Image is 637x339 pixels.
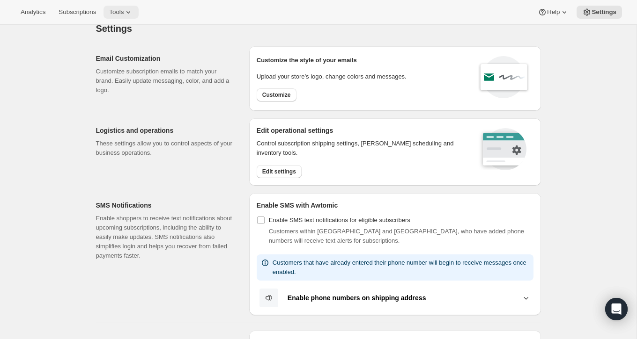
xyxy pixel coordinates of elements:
span: Analytics [21,8,45,16]
span: Enable SMS text notifications for eligible subscribers [269,216,410,224]
span: Customers within [GEOGRAPHIC_DATA] and [GEOGRAPHIC_DATA], who have added phone numbers will recei... [269,228,524,244]
span: Settings [96,23,132,34]
button: Tools [104,6,139,19]
span: Tools [109,8,124,16]
p: Customize subscription emails to match your brand. Easily update messaging, color, and add a logo. [96,67,234,95]
h2: SMS Notifications [96,201,234,210]
h2: Edit operational settings [257,126,466,135]
button: Analytics [15,6,51,19]
span: Customize [262,91,291,99]
button: Help [532,6,575,19]
p: Upload your store’s logo, change colors and messages. [257,72,407,81]
span: Help [547,8,560,16]
button: Edit settings [257,165,302,178]
h2: Email Customization [96,54,234,63]
p: Customers that have already entered their phone number will begin to receive messages once enabled. [273,258,530,277]
span: Edit settings [262,168,296,175]
button: Customize [257,88,296,101]
button: Settings [577,6,622,19]
p: These settings allow you to control aspects of your business operations. [96,139,234,158]
b: Enable phone numbers on shipping address [288,294,426,302]
span: Settings [592,8,616,16]
h2: Logistics and operations [96,126,234,135]
div: Open Intercom Messenger [605,298,628,320]
p: Control subscription shipping settings, [PERSON_NAME] scheduling and inventory tools. [257,139,466,158]
button: Subscriptions [53,6,102,19]
button: Enable phone numbers on shipping address [257,288,533,308]
span: Subscriptions [59,8,96,16]
p: Customize the style of your emails [257,56,357,65]
p: Enable shoppers to receive text notifications about upcoming subscriptions, including the ability... [96,214,234,260]
h2: Enable SMS with Awtomic [257,201,533,210]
